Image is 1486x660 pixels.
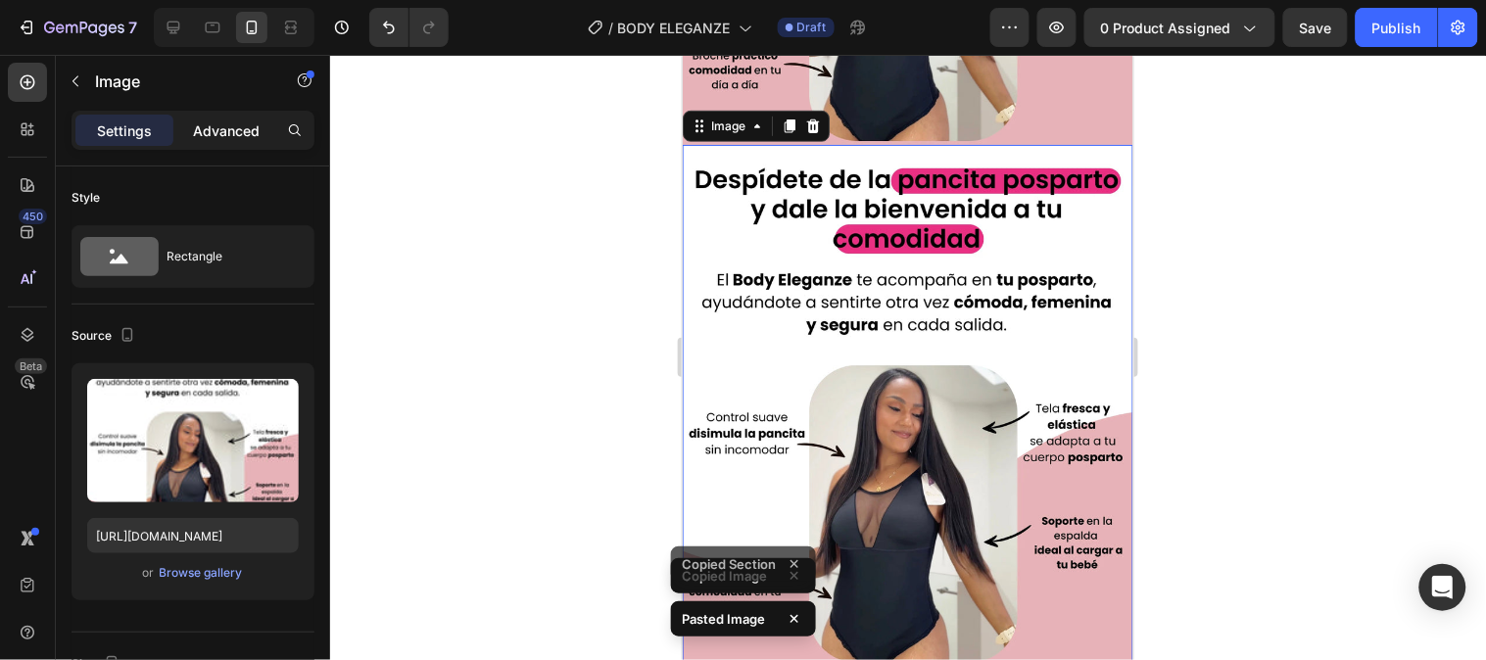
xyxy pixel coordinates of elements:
[128,16,137,39] p: 7
[95,70,262,93] p: Image
[1084,8,1275,47] button: 0 product assigned
[160,564,243,582] div: Browse gallery
[1300,20,1332,36] span: Save
[683,609,766,629] p: Pasted Image
[159,563,244,583] button: Browse gallery
[72,323,139,350] div: Source
[19,209,47,224] div: 450
[609,18,614,38] span: /
[1356,8,1438,47] button: Publish
[797,19,827,36] span: Draft
[369,8,449,47] div: Undo/Redo
[8,8,146,47] button: 7
[618,18,731,38] span: BODY ELEGANZE
[143,561,155,585] span: or
[193,120,260,141] p: Advanced
[1101,18,1231,38] span: 0 product assigned
[1283,8,1348,47] button: Save
[1372,18,1421,38] div: Publish
[87,518,299,553] input: https://example.com/image.jpg
[72,189,100,207] div: Style
[1419,564,1466,611] div: Open Intercom Messenger
[167,234,286,279] div: Rectangle
[683,55,1133,660] iframe: Design area
[97,120,152,141] p: Settings
[15,358,47,374] div: Beta
[87,379,299,502] img: preview-image
[683,554,777,574] p: Copied Section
